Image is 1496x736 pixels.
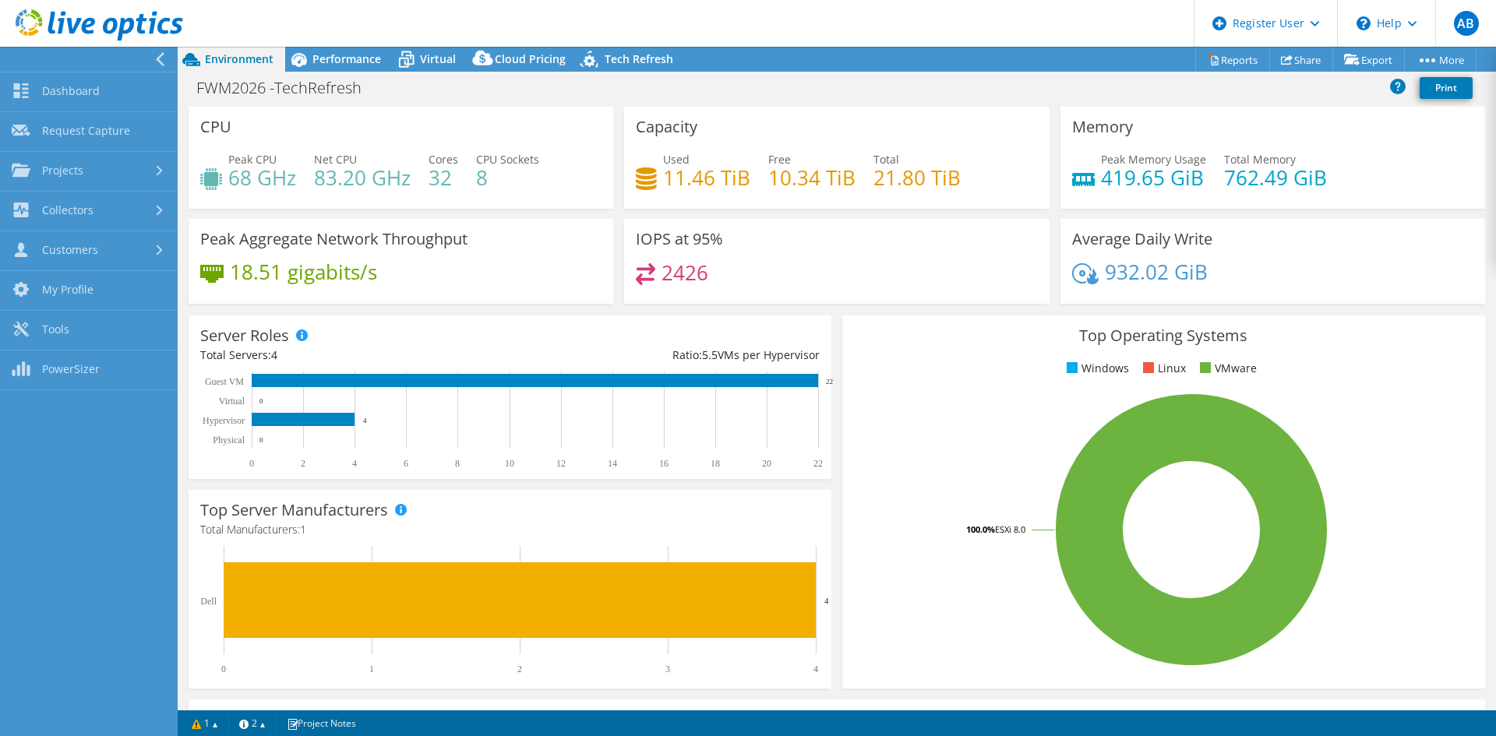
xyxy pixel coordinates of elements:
a: Project Notes [276,713,367,733]
text: Guest VM [205,376,244,387]
text: 16 [659,458,669,469]
a: More [1404,48,1477,72]
span: Environment [205,51,273,66]
text: 0 [259,436,263,444]
text: Hypervisor [203,415,245,426]
span: Tech Refresh [605,51,673,66]
text: Virtual [219,396,245,407]
text: 20 [762,458,771,469]
h3: Top Server Manufacturers [200,502,388,519]
text: Dell [200,596,217,607]
text: 3 [665,664,670,674]
h4: 8 [476,169,539,186]
h4: 2426 [662,264,708,281]
h3: Capacity [636,118,697,136]
text: 4 [813,664,818,674]
text: 8 [455,458,460,469]
text: 12 [556,458,566,469]
span: 4 [271,347,277,362]
span: Performance [312,51,381,66]
a: Reports [1195,48,1270,72]
text: 4 [363,417,367,424]
text: 10 [505,458,514,469]
text: 2 [517,664,522,674]
text: 22 [826,378,833,386]
h4: 10.34 TiB [768,169,856,186]
span: Total Memory [1224,152,1296,167]
li: VMware [1196,360,1257,377]
h4: 32 [429,169,458,186]
div: Ratio: VMs per Hypervisor [510,347,819,364]
h3: Server Roles [200,327,289,344]
h4: 21.80 TiB [873,169,961,186]
h3: Peak Aggregate Network Throughput [200,231,467,248]
text: 6 [404,458,408,469]
li: Linux [1139,360,1186,377]
h3: CPU [200,118,231,136]
span: Peak Memory Usage [1101,152,1206,167]
a: 1 [181,713,229,733]
h1: FWM2026 -TechRefresh [189,79,386,97]
tspan: ESXi 8.0 [995,523,1025,535]
text: 4 [352,458,357,469]
h4: 83.20 GHz [314,169,411,186]
span: 1 [300,522,306,537]
span: Peak CPU [228,152,277,167]
text: 22 [813,458,823,469]
span: Cloud Pricing [495,51,566,66]
svg: \n [1357,16,1371,30]
h4: Total Manufacturers: [200,521,820,538]
h4: 419.65 GiB [1101,169,1206,186]
a: Export [1332,48,1405,72]
a: Print [1420,77,1473,99]
text: 18 [711,458,720,469]
span: Net CPU [314,152,357,167]
a: 2 [228,713,277,733]
h4: 762.49 GiB [1224,169,1327,186]
span: CPU Sockets [476,152,539,167]
a: Share [1269,48,1333,72]
text: 14 [608,458,617,469]
span: Total [873,152,899,167]
span: Used [663,152,690,167]
h3: Top Operating Systems [854,327,1473,344]
div: Total Servers: [200,347,510,364]
text: 4 [824,596,829,605]
h3: Memory [1072,118,1133,136]
span: Free [768,152,791,167]
span: Virtual [420,51,456,66]
text: 2 [301,458,305,469]
h4: 68 GHz [228,169,296,186]
h3: IOPS at 95% [636,231,723,248]
text: 0 [259,397,263,405]
text: 0 [249,458,254,469]
span: Cores [429,152,458,167]
h4: 932.02 GiB [1105,263,1208,280]
span: AB [1454,11,1479,36]
li: Windows [1063,360,1129,377]
text: 1 [369,664,374,674]
text: Physical [213,435,245,445]
text: 0 [221,664,226,674]
span: 5.5 [702,347,718,362]
tspan: 100.0% [966,523,995,535]
h3: Average Daily Write [1072,231,1212,248]
h4: 18.51 gigabits/s [230,263,377,280]
h4: 11.46 TiB [663,169,750,186]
